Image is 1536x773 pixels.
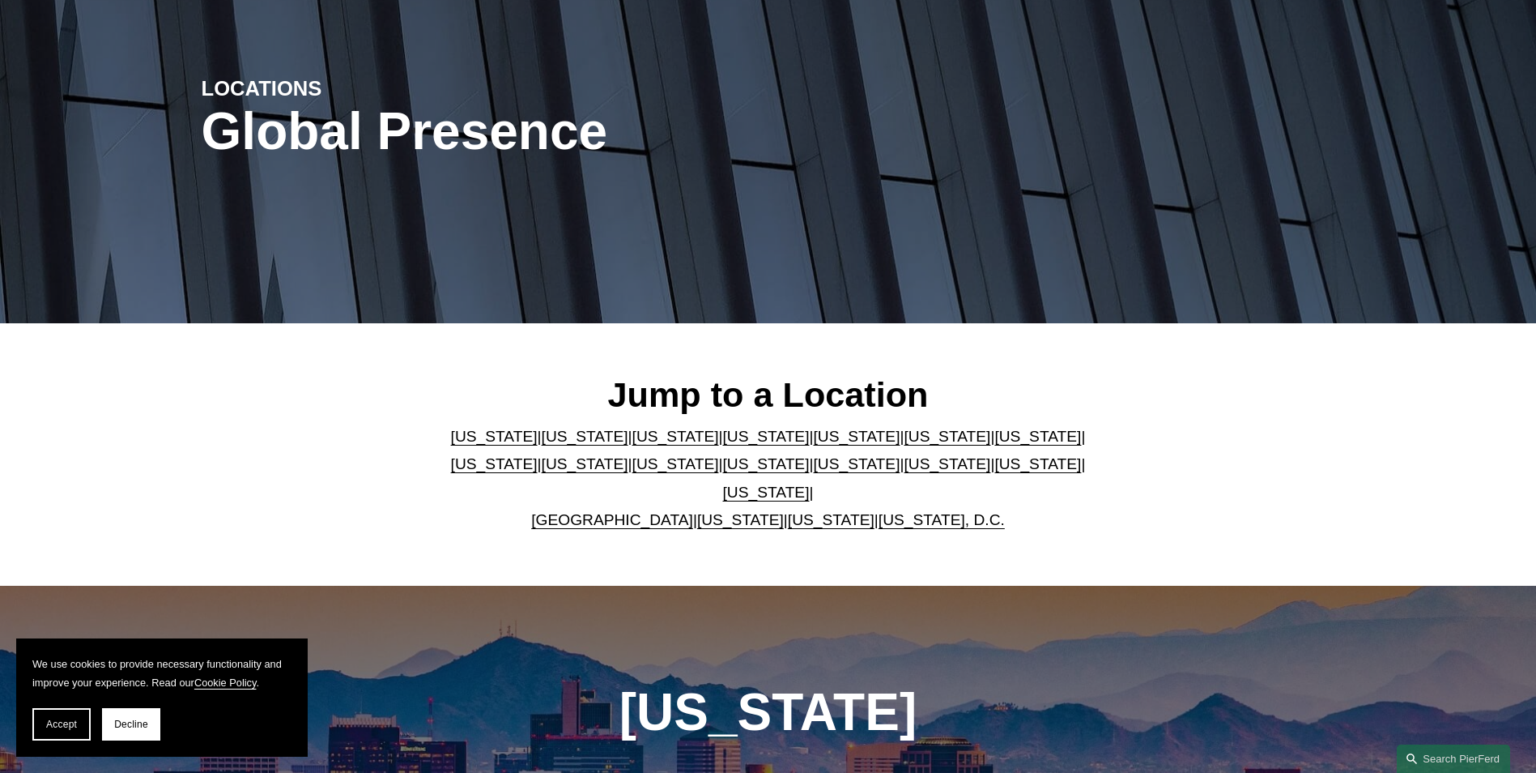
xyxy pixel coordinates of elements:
a: [US_STATE] [904,455,990,472]
a: [US_STATE] [632,428,719,445]
a: [US_STATE] [632,455,719,472]
a: [US_STATE] [994,455,1081,472]
a: [US_STATE] [723,428,810,445]
button: Decline [102,708,160,741]
a: [US_STATE] [788,511,874,528]
h1: Global Presence [202,102,957,161]
a: [US_STATE] [451,428,538,445]
a: Cookie Policy [194,677,257,689]
a: [US_STATE] [542,428,628,445]
a: [US_STATE] [813,455,900,472]
a: [US_STATE] [813,428,900,445]
span: Decline [114,719,148,730]
p: We use cookies to provide necessary functionality and improve your experience. Read our . [32,655,291,692]
h2: Jump to a Location [437,374,1099,416]
a: [US_STATE] [723,455,810,472]
a: [US_STATE], D.C. [879,511,1005,528]
a: [GEOGRAPHIC_DATA] [531,511,693,528]
h1: [US_STATE] [532,683,1004,742]
a: [US_STATE] [542,455,628,472]
span: Accept [46,719,77,730]
a: [US_STATE] [697,511,784,528]
a: Search this site [1397,745,1510,773]
a: [US_STATE] [723,484,810,501]
a: [US_STATE] [904,428,990,445]
p: | | | | | | | | | | | | | | | | | | [437,423,1099,535]
button: Accept [32,708,91,741]
a: [US_STATE] [451,455,538,472]
a: [US_STATE] [994,428,1081,445]
h4: LOCATIONS [202,75,485,101]
section: Cookie banner [16,638,308,757]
